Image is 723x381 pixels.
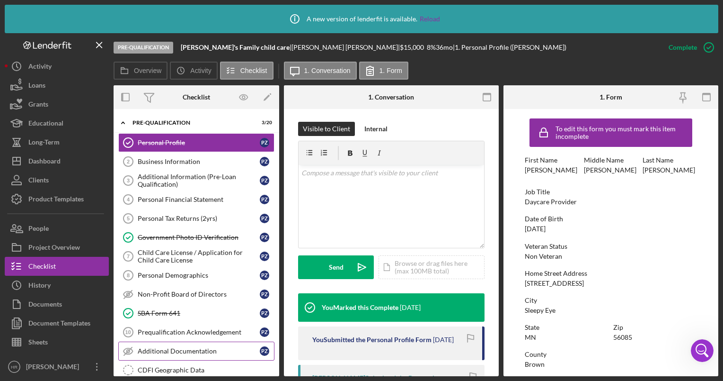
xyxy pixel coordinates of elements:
[127,178,130,183] tspan: 3
[298,122,355,136] button: Visible to Client
[525,198,577,206] div: Daycare Provider
[127,159,130,164] tspan: 2
[183,93,210,101] div: Checklist
[525,324,608,331] div: State
[255,120,272,126] div: 3 / 20
[5,314,109,333] button: Document Templates
[669,38,697,57] div: Complete
[427,44,436,51] div: 8 %
[181,43,290,51] b: [PERSON_NAME]'s Family child care
[5,295,109,314] button: Documents
[5,152,109,171] button: Dashboard
[28,276,51,297] div: History
[126,284,189,322] button: Help
[584,156,638,164] div: Middle Name
[525,334,536,341] div: MN
[5,76,109,95] button: Loans
[600,93,622,101] div: 1. Form
[138,196,260,203] div: Personal Financial Statement
[190,67,211,74] label: Activity
[260,290,269,299] div: P Z
[28,295,62,316] div: Documents
[11,364,18,370] text: HR
[260,327,269,337] div: P Z
[5,190,109,209] button: Product Templates
[5,276,109,295] a: History
[132,120,248,126] div: Pre-Qualification
[240,67,267,74] label: Checklist
[525,361,545,368] div: Brown
[138,366,274,374] div: CDFI Geographic Data
[118,209,274,228] a: 5Personal Tax Returns (2yrs)PZ
[220,62,273,80] button: Checklist
[118,266,274,285] a: 8Personal DemographicsPZ
[525,215,697,223] div: Date of Birth
[5,57,109,76] a: Activity
[5,219,109,238] a: People
[260,176,269,185] div: P Z
[127,197,130,202] tspan: 4
[5,171,109,190] button: Clients
[525,297,697,304] div: City
[359,62,408,80] button: 1. Form
[28,238,80,259] div: Project Overview
[118,247,274,266] a: 7Child Care License / Application for Child Care LicensePZ
[329,255,344,279] div: Send
[5,133,109,152] button: Long-Term
[260,308,269,318] div: P Z
[118,190,274,209] a: 4Personal Financial StatementPZ
[28,114,63,135] div: Educational
[28,314,90,335] div: Document Templates
[5,238,109,257] a: Project Overview
[28,333,48,354] div: Sheets
[322,304,398,311] div: You Marked this Complete
[303,122,350,136] div: Visible to Client
[525,351,697,358] div: County
[138,309,260,317] div: SBA Form 641
[283,7,440,31] div: A new version of lenderfit is available.
[5,95,109,114] a: Grants
[433,336,454,344] time: 2025-07-25 15:22
[691,339,714,362] iframe: Intercom live chat
[28,190,84,211] div: Product Templates
[525,156,579,164] div: First Name
[138,272,260,279] div: Personal Demographics
[127,254,130,259] tspan: 7
[118,361,274,380] a: CDFI Geographic Data
[453,44,566,51] div: | 1. Personal Profile ([PERSON_NAME])
[111,15,130,34] img: Profile image for Allison
[127,272,130,278] tspan: 8
[260,195,269,204] div: P Z
[400,43,424,51] span: $15,000
[138,173,260,188] div: Additional Information (Pre-Loan Qualification)
[138,290,260,298] div: Non-Profit Board of Directors
[118,171,274,190] a: 3Additional Information (Pre-Loan Qualification)PZ
[28,133,60,154] div: Long-Term
[613,324,697,331] div: Zip
[28,152,61,173] div: Dashboard
[5,257,109,276] button: Checklist
[28,57,52,78] div: Activity
[284,62,357,80] button: 1. Conversation
[127,216,130,221] tspan: 5
[125,329,131,335] tspan: 10
[114,62,168,80] button: Overview
[19,67,170,100] p: Hi [PERSON_NAME] 👋
[28,257,56,278] div: Checklist
[643,166,695,174] div: [PERSON_NAME]
[21,308,42,315] span: Home
[118,133,274,152] a: Personal ProfilePZ
[5,333,109,352] button: Sheets
[138,215,260,222] div: Personal Tax Returns (2yrs)
[364,122,388,136] div: Internal
[24,357,85,379] div: [PERSON_NAME]
[118,152,274,171] a: 2Business InformationPZ
[400,304,421,311] time: 2025-09-11 19:12
[114,42,173,54] div: Pre-Qualification
[170,62,217,80] button: Activity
